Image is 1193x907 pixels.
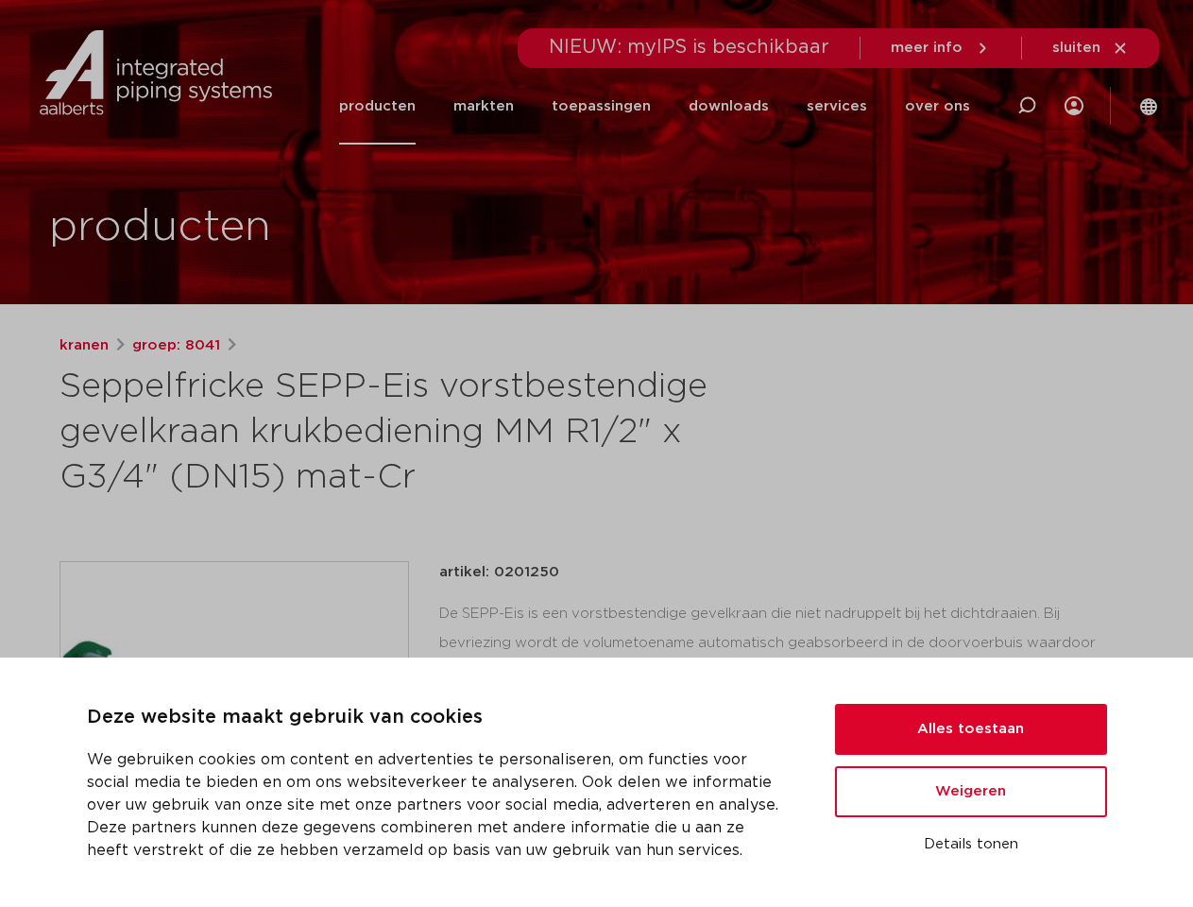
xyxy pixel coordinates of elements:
[552,68,651,145] a: toepassingen
[891,41,963,55] span: meer info
[49,197,271,258] h1: producten
[835,704,1107,755] button: Alles toestaan
[439,561,559,584] p: artikel: 0201250
[835,829,1107,861] button: Details tonen
[60,365,769,501] h1: Seppelfricke SEPP-Eis vorstbestendige gevelkraan krukbediening MM R1/2" x G3/4" (DN15) mat-Cr
[132,334,220,357] a: groep: 8041
[891,40,991,57] a: meer info
[835,766,1107,817] button: Weigeren
[439,599,1134,788] div: De SEPP-Eis is een vorstbestendige gevelkraan die niet nadruppelt bij het dichtdraaien. Bij bevri...
[339,68,416,145] a: producten
[1052,40,1129,57] a: sluiten
[453,68,514,145] a: markten
[905,68,970,145] a: over ons
[87,748,790,862] p: We gebruiken cookies om content en advertenties te personaliseren, om functies voor social media ...
[60,334,109,357] a: kranen
[1065,68,1083,145] div: my IPS
[1052,41,1100,55] span: sluiten
[549,38,829,57] span: NIEUW: myIPS is beschikbaar
[689,68,769,145] a: downloads
[87,703,790,733] p: Deze website maakt gebruik van cookies
[807,68,867,145] a: services
[339,68,970,145] nav: Menu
